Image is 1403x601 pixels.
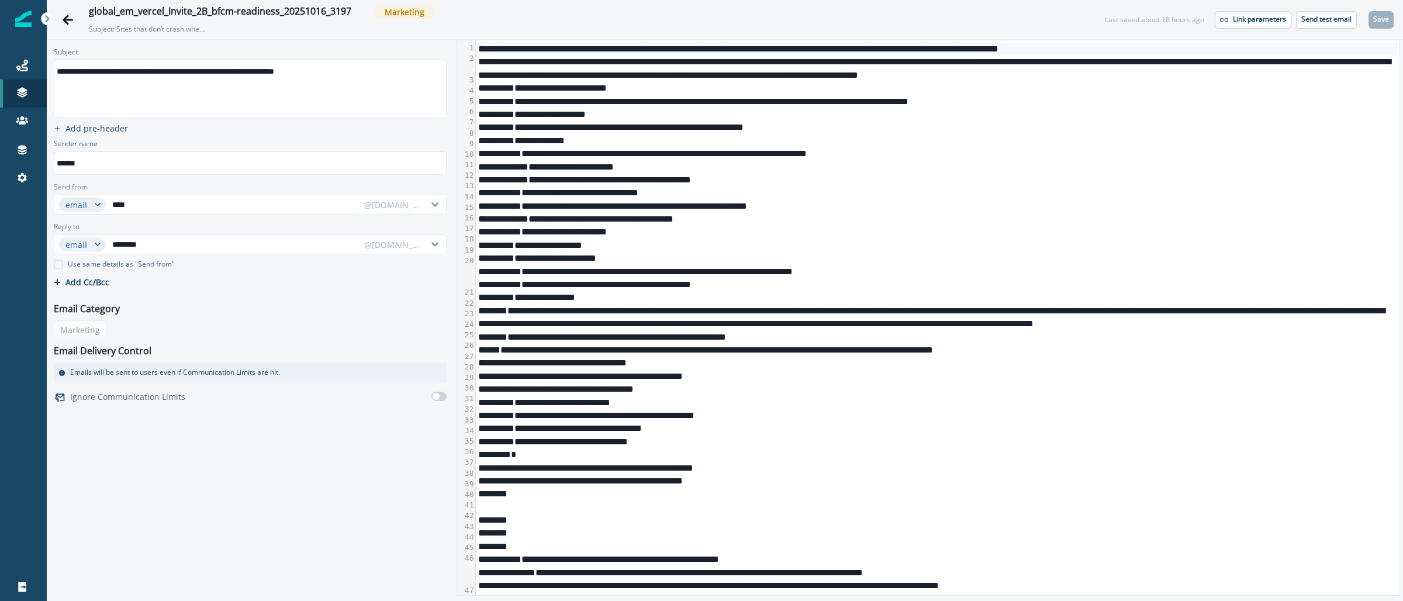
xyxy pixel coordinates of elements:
[457,447,475,457] div: 36
[54,222,80,232] label: Reply to
[65,199,89,211] div: email
[54,277,109,288] button: Add Cc/Bcc
[68,259,175,270] p: Use same details as "Send from"
[457,468,475,479] div: 38
[65,239,89,251] div: email
[457,202,475,213] div: 15
[56,8,80,32] button: Go back
[457,181,475,191] div: 13
[457,117,475,127] div: 7
[89,6,351,19] div: global_em_vercel_Invite_2B_bfcm-readiness_20251016_3197
[457,543,475,553] div: 45
[49,123,133,134] button: add preheader
[89,19,206,34] p: Subject: Sites that don’t crash when carts are full this [DATE][DATE] [DATE][DATE].
[15,11,32,27] img: Inflection
[457,170,475,181] div: 12
[457,362,475,372] div: 28
[70,367,280,378] p: Emails will be sent to users even if Communication Limits are hit.
[457,383,475,393] div: 30
[457,457,475,468] div: 37
[457,489,475,500] div: 40
[457,532,475,543] div: 44
[1215,11,1291,29] button: Link parameters
[457,192,475,202] div: 14
[364,239,420,251] div: @[DOMAIN_NAME]
[457,404,475,415] div: 32
[457,340,475,351] div: 26
[1301,15,1352,23] p: Send test email
[70,391,185,403] p: Ignore Communication Limits
[457,245,475,255] div: 19
[457,500,475,510] div: 41
[1369,11,1394,29] button: Save
[364,199,420,211] div: @[DOMAIN_NAME]
[1233,15,1286,23] p: Link parameters
[457,510,475,521] div: 42
[457,213,475,223] div: 16
[457,309,475,319] div: 23
[457,521,475,532] div: 43
[1296,11,1357,29] button: Send test email
[457,330,475,340] div: 25
[457,436,475,447] div: 35
[457,43,475,53] div: 1
[1373,15,1389,23] p: Save
[457,106,475,117] div: 6
[457,372,475,383] div: 29
[457,479,475,489] div: 39
[457,553,475,585] div: 46
[457,393,475,404] div: 31
[457,96,475,106] div: 5
[54,139,98,151] p: Sender name
[457,234,475,244] div: 18
[457,351,475,362] div: 27
[457,585,475,596] div: 47
[1105,15,1204,25] div: Last saved about 18 hours ago
[54,344,151,358] p: Email Delivery Control
[457,160,475,170] div: 11
[457,53,475,74] div: 2
[457,426,475,436] div: 34
[65,123,128,134] p: Add pre-header
[457,223,475,234] div: 17
[457,255,475,288] div: 20
[457,75,475,85] div: 3
[54,182,88,192] label: Send from
[375,5,434,19] span: Marketing
[457,149,475,160] div: 10
[457,319,475,330] div: 24
[457,128,475,139] div: 8
[457,287,475,298] div: 21
[54,302,120,316] p: Email Category
[457,415,475,426] div: 33
[457,298,475,309] div: 22
[54,47,78,60] p: Subject
[457,85,475,96] div: 4
[457,139,475,149] div: 9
